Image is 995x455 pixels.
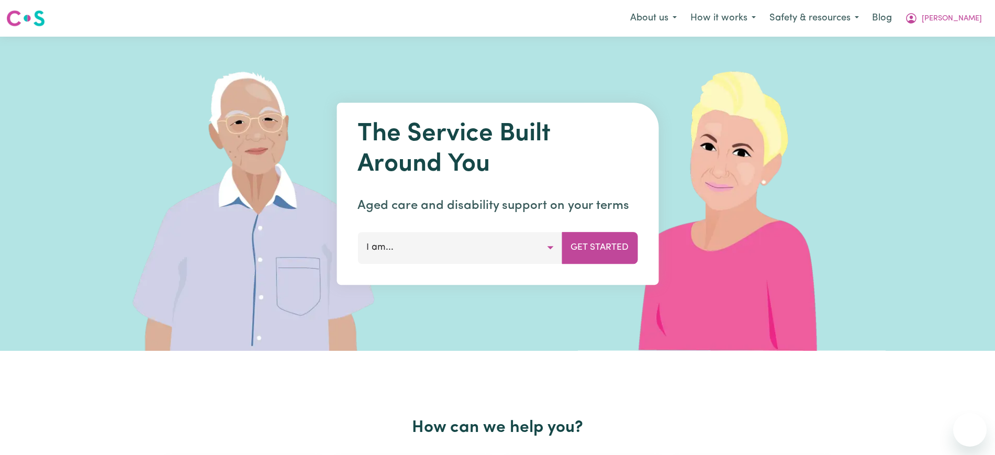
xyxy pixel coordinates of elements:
a: Blog [866,7,898,30]
button: How it works [684,7,763,29]
a: Careseekers logo [6,6,45,30]
h2: How can we help you? [159,418,837,438]
p: Aged care and disability support on your terms [357,196,638,215]
h1: The Service Built Around You [357,119,638,180]
button: I am... [357,232,562,263]
span: [PERSON_NAME] [922,13,982,25]
button: My Account [898,7,989,29]
img: Careseekers logo [6,9,45,28]
iframe: Button to launch messaging window [953,413,987,447]
button: Safety & resources [763,7,866,29]
button: Get Started [562,232,638,263]
button: About us [623,7,684,29]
